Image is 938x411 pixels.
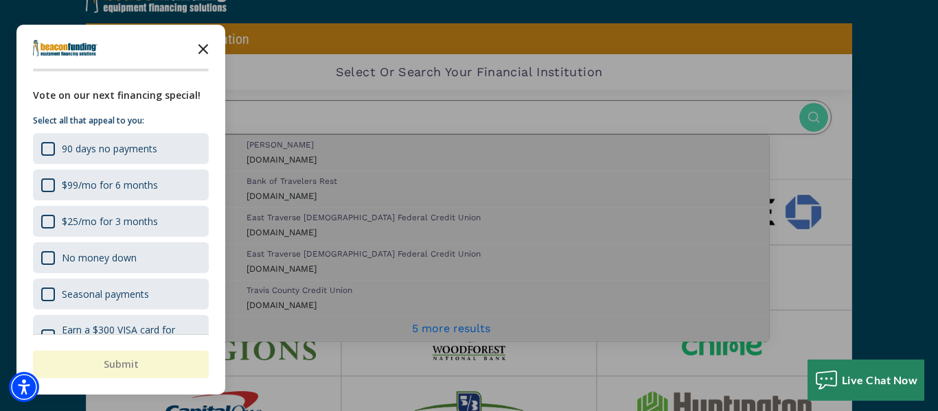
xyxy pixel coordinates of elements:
span: Live Chat Now [842,373,918,386]
button: Submit [33,351,209,378]
div: $25/mo for 3 months [62,215,158,228]
p: Select all that appeal to you: [33,114,209,128]
div: $99/mo for 6 months [33,169,209,200]
div: $99/mo for 6 months [62,178,158,191]
div: Seasonal payments [62,287,149,301]
div: 90 days no payments [33,133,209,164]
div: Vote on our next financing special! [33,88,209,103]
div: Earn a $300 VISA card for financing [62,323,201,349]
div: Accessibility Menu [9,372,39,402]
div: Survey [16,25,225,395]
div: Earn a $300 VISA card for financing [33,315,209,357]
button: Close the survey [190,34,217,62]
div: No money down [33,242,209,273]
button: Live Chat Now [808,360,925,401]
div: $25/mo for 3 months [33,206,209,237]
div: 90 days no payments [62,142,157,155]
img: Company logo [33,40,98,56]
div: Seasonal payments [33,279,209,309]
div: No money down [62,251,137,264]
